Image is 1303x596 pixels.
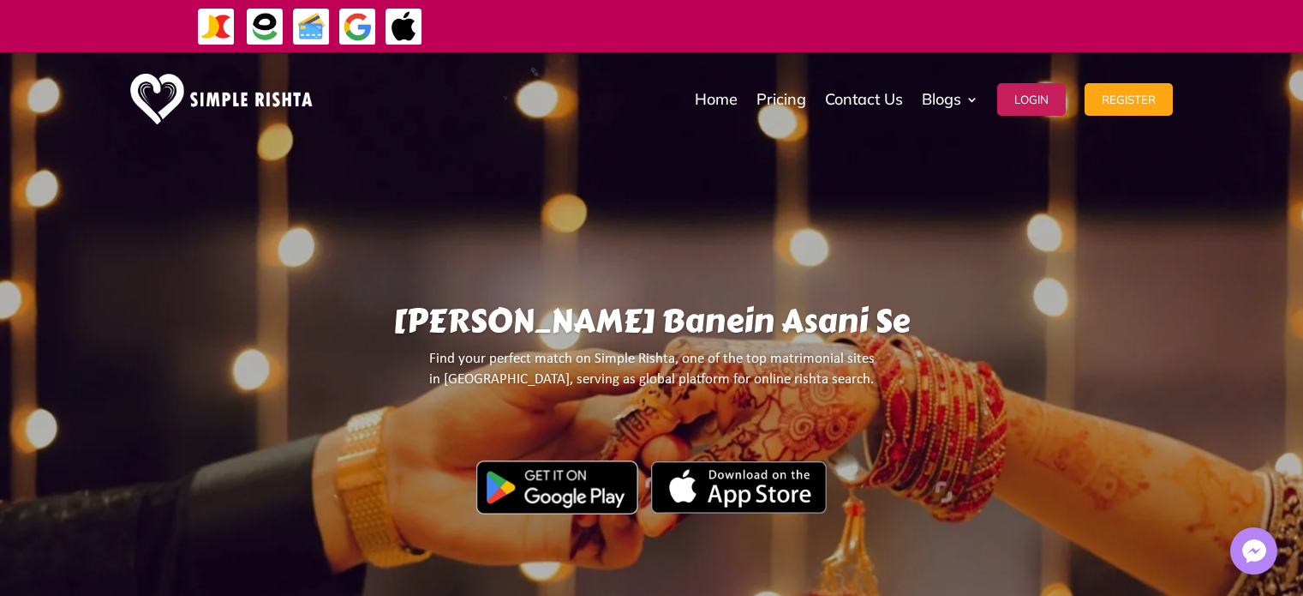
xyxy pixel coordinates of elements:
[246,8,284,46] img: EasyPaisa-icon
[756,57,806,142] a: Pricing
[1237,534,1271,569] img: Messenger
[825,57,903,142] a: Contact Us
[997,83,1066,116] button: Login
[170,302,1133,349] h1: [PERSON_NAME] Banein Asani Se
[338,8,377,46] img: GooglePay-icon
[476,461,638,514] img: Google Play
[292,8,331,46] img: Credit Cards
[997,57,1066,142] a: Login
[922,57,978,142] a: Blogs
[170,349,1133,405] p: Find your perfect match on Simple Rishta, one of the top matrimonial sites in [GEOGRAPHIC_DATA], ...
[197,8,236,46] img: JazzCash-icon
[695,57,738,142] a: Home
[385,8,423,46] img: ApplePay-icon
[1085,57,1173,142] a: Register
[1085,83,1173,116] button: Register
